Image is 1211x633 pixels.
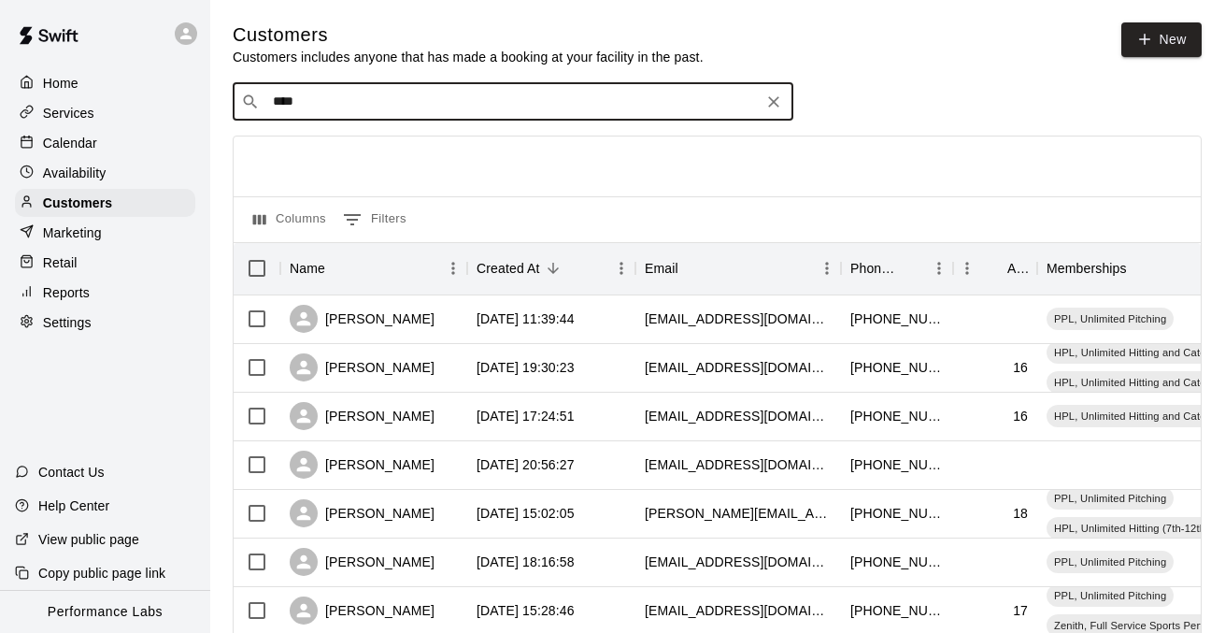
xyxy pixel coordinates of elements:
a: Settings [15,309,195,337]
div: 2025-08-18 19:30:23 [477,358,575,377]
button: Sort [678,255,705,281]
p: Performance Labs [48,602,163,622]
a: Retail [15,249,195,277]
button: Show filters [338,205,411,235]
div: 16 [1013,407,1028,425]
div: 2025-08-17 15:02:05 [477,504,575,523]
div: PPL, Unlimited Pitching [1047,551,1174,573]
div: [PERSON_NAME] [290,499,435,527]
div: carter.devine2007@gmail.com [645,504,832,523]
p: Customers includes anyone that has made a booking at your facility in the past. [233,48,704,66]
div: PPL, Unlimited Pitching [1047,584,1174,607]
div: [PERSON_NAME] [290,402,435,430]
p: Customers [43,194,112,212]
div: 2025-08-12 15:28:46 [477,601,575,620]
div: +15025919149 [850,358,944,377]
div: Created At [467,242,635,295]
div: Name [290,242,325,295]
a: Services [15,99,195,127]
div: +18596131617 [850,504,944,523]
div: +15023307397 [850,455,944,474]
div: [PERSON_NAME] [290,451,435,479]
button: Select columns [249,205,331,235]
a: Marketing [15,219,195,247]
div: Created At [477,242,540,295]
a: Calendar [15,129,195,157]
p: Retail [43,253,78,272]
a: Reports [15,279,195,307]
div: [PERSON_NAME] [290,548,435,576]
div: 2025-08-13 18:16:58 [477,553,575,571]
div: 2025-08-19 11:39:44 [477,309,575,328]
a: Availability [15,159,195,187]
p: Services [43,104,94,122]
p: Calendar [43,134,97,152]
h5: Customers [233,22,704,48]
div: Age [1007,242,1028,295]
button: Clear [761,89,787,115]
div: 2025-08-17 20:56:27 [477,455,575,474]
button: Menu [439,254,467,282]
div: Search customers by name or email [233,83,793,121]
div: Email [635,242,841,295]
div: Phone Number [850,242,899,295]
button: Menu [607,254,635,282]
button: Menu [925,254,953,282]
p: Home [43,74,78,93]
p: Settings [43,313,92,332]
div: Age [953,242,1037,295]
div: [PERSON_NAME] [290,353,435,381]
div: Name [280,242,467,295]
a: New [1121,22,1202,57]
span: PPL, Unlimited Pitching [1047,588,1174,603]
span: PPL, Unlimited Pitching [1047,554,1174,569]
p: Copy public page link [38,564,165,583]
div: [PERSON_NAME] [290,305,435,333]
div: +18592302910 [850,309,944,328]
p: Availability [43,164,107,182]
button: Menu [953,254,981,282]
button: Sort [540,255,566,281]
p: Reports [43,283,90,302]
div: Email [645,242,678,295]
div: colejar@icloud.com [645,407,832,425]
div: clwilla@gmail.com [645,309,832,328]
button: Sort [899,255,925,281]
span: PPL, Unlimited Pitching [1047,311,1174,326]
div: PPL, Unlimited Pitching [1047,487,1174,510]
button: Sort [1127,255,1153,281]
p: Contact Us [38,463,105,482]
div: bhensley0216@gmail.com [645,601,832,620]
div: PPL, Unlimited Pitching [1047,308,1174,330]
button: Sort [325,255,351,281]
div: +18596295485 [850,601,944,620]
div: 2025-08-18 17:24:51 [477,407,575,425]
button: Menu [813,254,841,282]
div: [PERSON_NAME] [290,597,435,625]
div: duncangstevens@gmail.com [645,358,832,377]
a: Home [15,69,195,97]
div: Phone Number [841,242,953,295]
button: Sort [981,255,1007,281]
div: Memberships [1047,242,1127,295]
p: View public page [38,530,139,549]
div: saraelisbarber@gmail.com [645,455,832,474]
div: 18 [1013,504,1028,523]
div: +18595336520 [850,407,944,425]
div: 17 [1013,601,1028,620]
span: PPL, Unlimited Pitching [1047,491,1174,506]
a: Customers [15,189,195,217]
div: +18596992747 [850,553,944,571]
div: joey_wiley@hotmail.com [645,553,832,571]
p: Marketing [43,223,102,242]
p: Help Center [38,496,109,515]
